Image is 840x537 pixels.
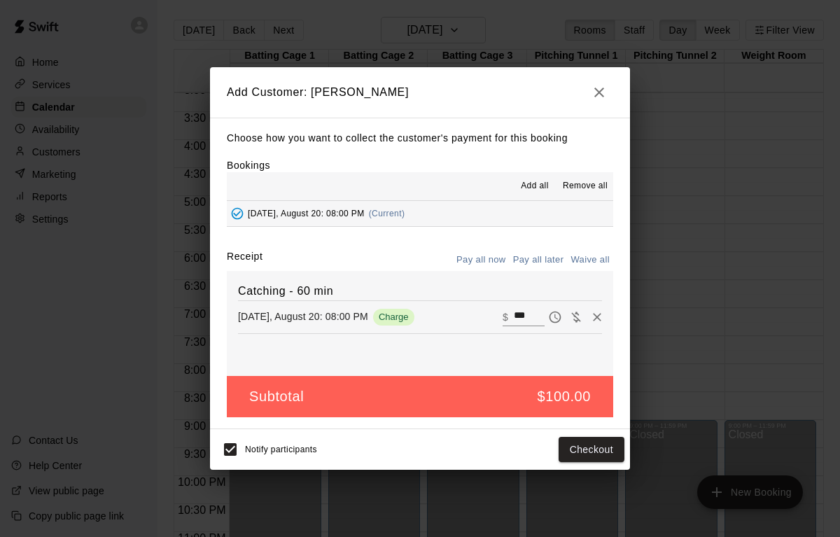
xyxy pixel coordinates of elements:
[510,249,568,271] button: Pay all later
[538,387,591,406] h5: $100.00
[248,209,365,218] span: [DATE], August 20: 08:00 PM
[245,445,317,454] span: Notify participants
[210,67,630,118] h2: Add Customer: [PERSON_NAME]
[545,310,566,322] span: Pay later
[249,387,304,406] h5: Subtotal
[369,209,405,218] span: (Current)
[227,160,270,171] label: Bookings
[563,179,608,193] span: Remove all
[238,282,602,300] h6: Catching - 60 min
[559,437,624,463] button: Checkout
[238,309,368,323] p: [DATE], August 20: 08:00 PM
[521,179,549,193] span: Add all
[227,201,613,227] button: Added - Collect Payment[DATE], August 20: 08:00 PM(Current)
[453,249,510,271] button: Pay all now
[227,203,248,224] button: Added - Collect Payment
[557,175,613,197] button: Remove all
[566,310,587,322] span: Waive payment
[567,249,613,271] button: Waive all
[373,312,414,322] span: Charge
[503,310,508,324] p: $
[587,307,608,328] button: Remove
[227,249,262,271] label: Receipt
[227,130,613,147] p: Choose how you want to collect the customer's payment for this booking
[512,175,557,197] button: Add all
